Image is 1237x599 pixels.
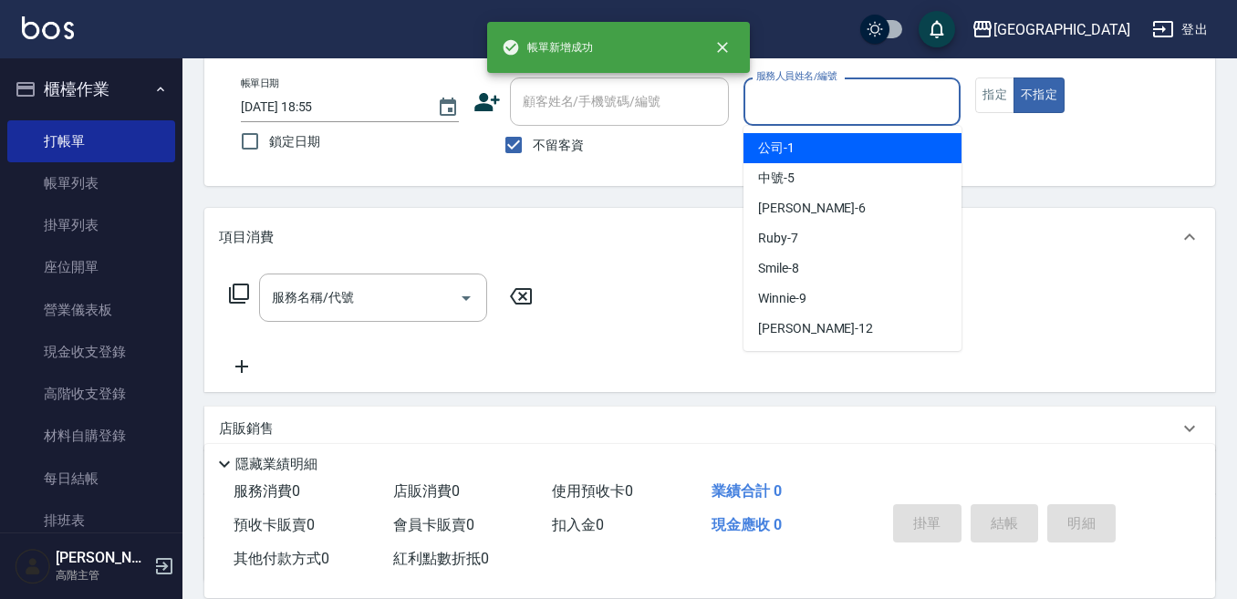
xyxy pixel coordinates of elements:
span: Ruby -7 [758,229,798,248]
span: [PERSON_NAME] -12 [758,319,873,338]
p: 隱藏業績明細 [235,455,317,474]
span: Smile -8 [758,259,799,278]
span: 鎖定日期 [269,132,320,151]
span: 其他付款方式 0 [234,550,329,567]
label: 服務人員姓名/編號 [756,69,837,83]
button: [GEOGRAPHIC_DATA] [964,11,1138,48]
span: 店販消費 0 [393,482,460,500]
span: 預收卡販賣 0 [234,516,315,533]
a: 材料自購登錄 [7,415,175,457]
button: Choose date, selected date is 2025-10-05 [426,86,470,129]
img: Logo [22,16,74,39]
span: 帳單新增成功 [502,38,593,57]
a: 掛單列表 [7,204,175,246]
button: close [702,27,743,67]
span: 公司 -1 [758,139,795,158]
span: 會員卡販賣 0 [393,516,474,533]
button: save [919,11,955,47]
input: YYYY/MM/DD hh:mm [241,92,419,122]
label: 帳單日期 [241,77,279,90]
span: 現金應收 0 [712,516,782,533]
a: 座位開單 [7,246,175,288]
a: 帳單列表 [7,162,175,204]
span: 中號 -5 [758,169,795,188]
span: [PERSON_NAME] -6 [758,199,866,218]
span: 服務消費 0 [234,482,300,500]
span: 使用預收卡 0 [552,482,633,500]
span: 業績合計 0 [712,482,782,500]
div: 項目消費 [204,208,1215,266]
div: 店販銷售 [204,407,1215,450]
p: 高階主管 [56,567,149,584]
a: 每日結帳 [7,458,175,500]
button: Open [452,284,481,313]
button: 登出 [1145,13,1215,46]
span: 不留客資 [533,136,584,155]
p: 項目消費 [219,228,274,247]
p: 店販銷售 [219,419,274,439]
span: 扣入金 0 [552,516,604,533]
a: 現金收支登錄 [7,331,175,373]
h5: [PERSON_NAME] [56,549,149,567]
button: 櫃檯作業 [7,66,175,113]
img: Person [15,548,51,584]
a: 高階收支登錄 [7,373,175,415]
button: 指定 [975,77,1014,113]
a: 營業儀表板 [7,289,175,331]
a: 打帳單 [7,120,175,162]
div: [GEOGRAPHIC_DATA] [993,18,1130,41]
span: Winnie -9 [758,289,806,308]
span: 紅利點數折抵 0 [393,550,489,567]
a: 排班表 [7,500,175,542]
button: 不指定 [1014,77,1065,113]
